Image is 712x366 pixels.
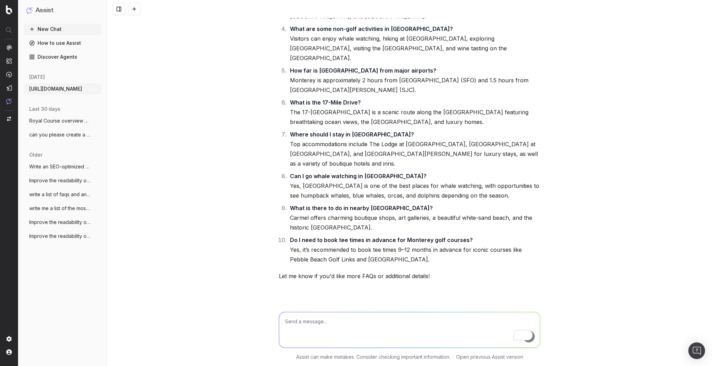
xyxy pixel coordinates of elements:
[29,177,90,184] span: Improve the readability of [URL]
[290,99,361,106] strong: What is the 17-Mile Drive?
[24,217,102,228] button: Improve the readability of Aphrodite Hil
[279,271,540,281] p: Let me know if you'd like more FAQs or additional details!
[24,161,102,172] button: Write an SEO-optimized article about htt
[29,191,90,198] span: write a list of faqs and answers for gol
[7,116,11,121] img: Switch project
[288,24,540,63] li: Visitors can enjoy whale watching, hiking at [GEOGRAPHIC_DATA], exploring [GEOGRAPHIC_DATA], visi...
[29,74,45,81] span: [DATE]
[290,236,473,243] strong: Do I need to book tee times in advance for Monterey golf courses?
[456,353,523,360] a: Open previous Assist version
[6,5,12,14] img: Botify logo
[24,203,102,214] button: write me a list of the most frequently a
[290,173,427,180] strong: Can I go whale watching in [GEOGRAPHIC_DATA]?
[29,151,42,158] span: older
[29,205,90,212] span: write me a list of the most frequently a
[29,117,90,124] span: Royal Course overview Style: Cliff Top T
[29,233,90,240] span: Improve the readability of [URL]
[6,85,12,91] img: Studio
[288,66,540,95] li: Monterey is approximately 2 hours from [GEOGRAPHIC_DATA] (SFO) and 1.5 hours from [GEOGRAPHIC_DAT...
[288,171,540,200] li: Yes, [GEOGRAPHIC_DATA] is one of the best places for whale watching, with opportunities to see hu...
[288,98,540,127] li: The 17-[GEOGRAPHIC_DATA] is a scenic route along the [GEOGRAPHIC_DATA] featuring breathtaking oce...
[290,131,414,138] strong: Where should I stay in [GEOGRAPHIC_DATA]?
[288,235,540,264] li: Yes, it’s recommended to book tee times 9–12 months in advance for iconic courses like Pebble Bea...
[24,38,102,49] a: How to use Assist
[24,115,102,126] button: Royal Course overview Style: Cliff Top T
[6,45,12,50] img: Analytics
[290,25,453,32] strong: What are some non-golf activities in [GEOGRAPHIC_DATA]?
[24,175,102,186] button: Improve the readability of [URL]
[290,205,433,211] strong: What is there to do in nearby [GEOGRAPHIC_DATA]?
[29,163,90,170] span: Write an SEO-optimized article about htt
[6,72,12,77] img: Activation
[288,203,540,232] li: Carmel offers charming boutique shops, art galleries, a beautiful white-sand beach, and the histo...
[6,58,12,64] img: Intelligence
[290,67,436,74] strong: How far is [GEOGRAPHIC_DATA] from major airports?
[688,342,705,359] div: Open Intercom Messenger
[24,24,102,35] button: New Chat
[35,6,54,15] h1: Assist
[26,6,99,15] button: Assist
[24,51,102,63] a: Discover Agents
[296,353,450,360] p: Assist can make mistakes. Consider checking important information.
[24,129,102,140] button: can you please create a list of all page
[26,7,33,14] img: Assist
[279,312,540,348] textarea: To enrich screen reader interactions, please activate Accessibility in Grammarly extension settings
[24,83,102,94] button: [URL][DOMAIN_NAME]
[29,219,90,226] span: Improve the readability of Aphrodite Hil
[24,231,102,242] button: Improve the readability of [URL]
[29,106,60,113] span: last 30 days
[6,336,12,342] img: Setting
[6,349,12,355] img: My account
[6,98,12,104] img: Assist
[24,189,102,200] button: write a list of faqs and answers for gol
[29,131,90,138] span: can you please create a list of all page
[29,85,82,92] span: [URL][DOMAIN_NAME]
[288,130,540,168] li: Top accommodations include The Lodge at [GEOGRAPHIC_DATA], [GEOGRAPHIC_DATA] at [GEOGRAPHIC_DATA]...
